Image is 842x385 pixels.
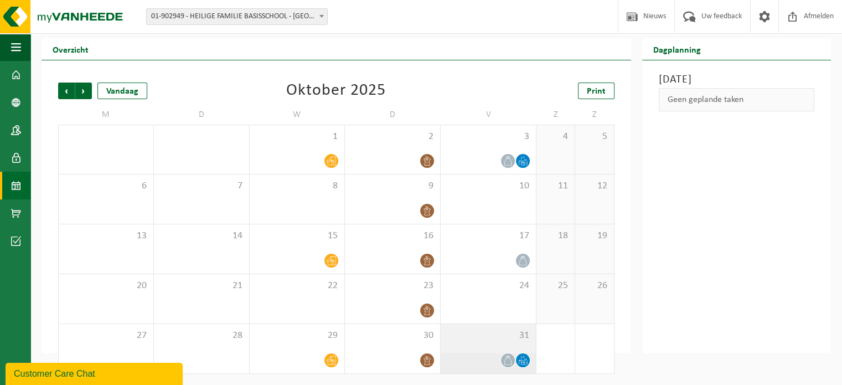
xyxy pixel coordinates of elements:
[159,330,244,342] span: 28
[581,280,608,292] span: 26
[255,330,339,342] span: 29
[350,280,435,292] span: 23
[345,105,441,125] td: D
[575,105,614,125] td: Z
[159,180,244,192] span: 7
[642,38,712,60] h2: Dagplanning
[255,131,339,143] span: 1
[154,105,250,125] td: D
[542,180,569,192] span: 11
[446,330,530,342] span: 31
[42,38,100,60] h2: Overzicht
[64,180,148,192] span: 6
[147,9,327,24] span: 01-902949 - HEILIGE FAMILIE BASISSCHOOL - TIELT
[255,230,339,242] span: 15
[659,71,815,88] h3: [DATE]
[97,83,147,99] div: Vandaag
[587,87,606,96] span: Print
[255,280,339,292] span: 22
[659,88,815,111] div: Geen geplande taken
[75,83,92,99] span: Volgende
[255,180,339,192] span: 8
[446,131,530,143] span: 3
[536,105,575,125] td: Z
[64,330,148,342] span: 27
[146,8,328,25] span: 01-902949 - HEILIGE FAMILIE BASISSCHOOL - TIELT
[350,230,435,242] span: 16
[286,83,386,99] div: Oktober 2025
[446,180,530,192] span: 10
[446,280,530,292] span: 24
[350,330,435,342] span: 30
[446,230,530,242] span: 17
[250,105,345,125] td: W
[159,280,244,292] span: 21
[58,105,154,125] td: M
[542,280,569,292] span: 25
[581,180,608,192] span: 12
[350,131,435,143] span: 2
[159,230,244,242] span: 14
[542,230,569,242] span: 18
[350,180,435,192] span: 9
[578,83,614,99] a: Print
[581,131,608,143] span: 5
[64,280,148,292] span: 20
[581,230,608,242] span: 19
[58,83,75,99] span: Vorige
[6,361,185,385] iframe: chat widget
[542,131,569,143] span: 4
[64,230,148,242] span: 13
[441,105,536,125] td: V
